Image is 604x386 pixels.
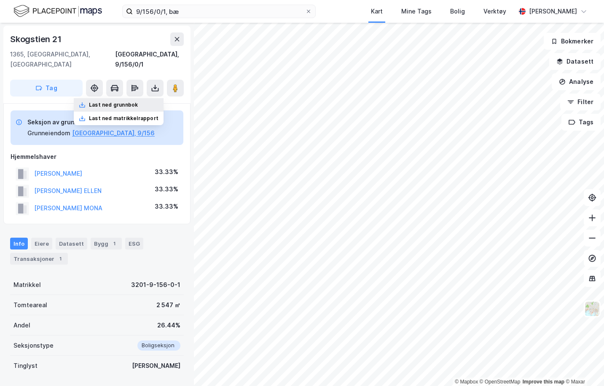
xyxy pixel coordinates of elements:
div: 33.33% [155,184,178,194]
a: OpenStreetMap [480,379,521,385]
div: Last ned grunnbok [89,102,138,108]
button: Analyse [552,73,601,90]
div: [PERSON_NAME] [132,361,180,371]
div: Kontrollprogram for chat [562,346,604,386]
iframe: Chat Widget [562,346,604,386]
div: Verktøy [483,6,506,16]
div: Seksjon av grunneiendom [27,117,155,127]
div: Info [10,238,28,249]
div: Grunneiendom [27,128,70,138]
div: Tinglyst [13,361,38,371]
div: [GEOGRAPHIC_DATA], 9/156/0/1 [115,49,184,70]
div: Mine Tags [401,6,432,16]
a: Improve this map [523,379,564,385]
a: Mapbox [455,379,478,385]
button: Tags [561,114,601,131]
input: Søk på adresse, matrikkel, gårdeiere, leietakere eller personer [133,5,305,18]
div: Matrikkel [13,280,41,290]
div: ESG [125,238,143,249]
div: 1 [110,239,118,248]
div: 26.44% [157,320,180,330]
div: 1 [56,255,64,263]
div: Seksjonstype [13,340,54,351]
img: logo.f888ab2527a4732fd821a326f86c7f29.svg [13,4,102,19]
div: [PERSON_NAME] [529,6,577,16]
div: 1365, [GEOGRAPHIC_DATA], [GEOGRAPHIC_DATA] [10,49,115,70]
div: Eiere [31,238,52,249]
div: Last ned matrikkelrapport [89,115,158,122]
div: 33.33% [155,167,178,177]
div: Bolig [450,6,465,16]
div: Transaksjoner [10,253,68,265]
div: Andel [13,320,30,330]
button: Datasett [549,53,601,70]
div: 33.33% [155,201,178,212]
div: 2 547 ㎡ [156,300,180,310]
div: Bygg [91,238,122,249]
div: Kart [371,6,383,16]
button: Tag [10,80,83,96]
button: Filter [560,94,601,110]
div: Hjemmelshaver [11,152,183,162]
button: [GEOGRAPHIC_DATA], 9/156 [72,128,155,138]
div: Skogstien 21 [10,32,63,46]
button: Bokmerker [544,33,601,50]
img: Z [584,301,600,317]
div: 3201-9-156-0-1 [131,280,180,290]
div: Datasett [56,238,87,249]
div: Tomteareal [13,300,47,310]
